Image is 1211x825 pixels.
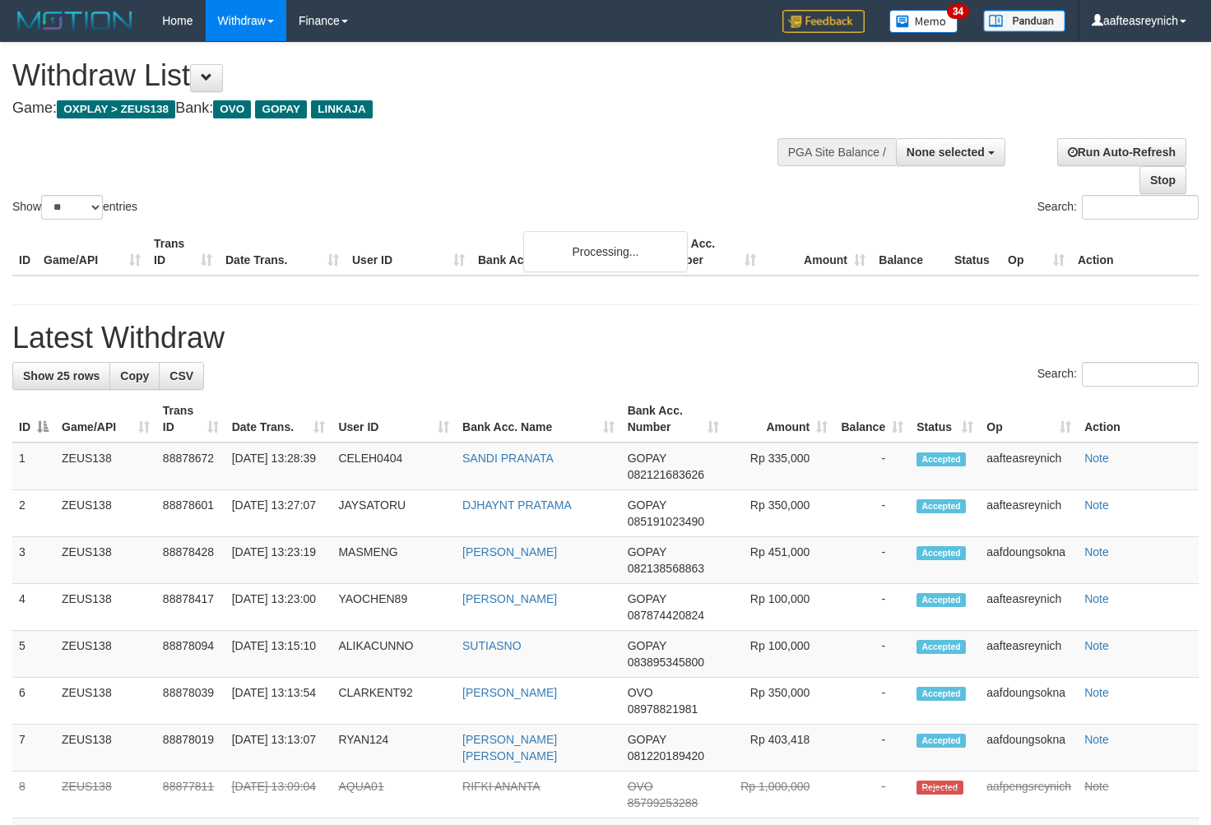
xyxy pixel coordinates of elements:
td: 5 [12,631,55,678]
td: 1 [12,443,55,490]
td: [DATE] 13:23:19 [225,537,332,584]
td: ZEUS138 [55,584,156,631]
td: aafteasreynich [980,490,1078,537]
span: GOPAY [628,498,666,512]
span: Show 25 rows [23,369,100,382]
td: - [834,631,910,678]
span: Accepted [916,452,966,466]
span: LINKAJA [311,100,373,118]
input: Search: [1082,195,1199,220]
a: DJHAYNT PRATAMA [462,498,572,512]
td: ZEUS138 [55,443,156,490]
th: Balance: activate to sort column ascending [834,396,910,443]
td: 6 [12,678,55,725]
td: 88878094 [156,631,225,678]
td: Rp 451,000 [726,537,835,584]
span: Accepted [916,499,966,513]
td: aafdoungsokna [980,725,1078,772]
td: Rp 350,000 [726,678,835,725]
td: [DATE] 13:13:07 [225,725,332,772]
td: CELEH0404 [332,443,456,490]
td: MASMENG [332,537,456,584]
th: Action [1071,229,1199,276]
span: Accepted [916,546,966,560]
span: GOPAY [255,100,307,118]
td: aafteasreynich [980,631,1078,678]
td: aafdoungsokna [980,678,1078,725]
span: OVO [213,100,251,118]
td: 4 [12,584,55,631]
span: Copy [120,369,149,382]
th: ID [12,229,37,276]
td: 8 [12,772,55,818]
img: panduan.png [983,10,1065,32]
span: GOPAY [628,733,666,746]
img: Button%20Memo.svg [889,10,958,33]
th: Amount [763,229,872,276]
td: 88878019 [156,725,225,772]
input: Search: [1082,362,1199,387]
span: GOPAY [628,452,666,465]
td: Rp 350,000 [726,490,835,537]
span: Accepted [916,734,966,748]
td: YAOCHEN89 [332,584,456,631]
span: OVO [628,686,653,699]
th: Trans ID: activate to sort column ascending [156,396,225,443]
td: ZEUS138 [55,490,156,537]
a: Copy [109,362,160,390]
td: [DATE] 13:28:39 [225,443,332,490]
a: RIFKI ANANTA [462,780,541,793]
span: GOPAY [628,545,666,558]
td: ZEUS138 [55,631,156,678]
a: Note [1084,780,1109,793]
td: [DATE] 13:27:07 [225,490,332,537]
span: Copy 082121683626 to clipboard [628,468,704,481]
td: ZEUS138 [55,678,156,725]
td: AQUA01 [332,772,456,818]
span: Copy 083895345800 to clipboard [628,656,704,669]
span: GOPAY [628,592,666,605]
td: Rp 100,000 [726,631,835,678]
td: ZEUS138 [55,725,156,772]
span: None selected [907,146,985,159]
h1: Latest Withdraw [12,322,1199,355]
span: Accepted [916,640,966,654]
td: [DATE] 13:09:04 [225,772,332,818]
td: 3 [12,537,55,584]
td: - [834,490,910,537]
select: Showentries [41,195,103,220]
a: [PERSON_NAME] [PERSON_NAME] [462,733,557,762]
span: Accepted [916,593,966,607]
a: Stop [1139,166,1186,194]
a: [PERSON_NAME] [462,592,557,605]
a: Note [1084,452,1109,465]
td: 88878601 [156,490,225,537]
th: Trans ID [147,229,219,276]
div: Processing... [523,231,688,272]
th: User ID: activate to sort column ascending [332,396,456,443]
label: Search: [1037,362,1199,387]
span: CSV [169,369,193,382]
h4: Game: Bank: [12,100,791,117]
th: Balance [872,229,948,276]
td: [DATE] 13:23:00 [225,584,332,631]
td: [DATE] 13:13:54 [225,678,332,725]
td: 2 [12,490,55,537]
td: RYAN124 [332,725,456,772]
td: 88878417 [156,584,225,631]
th: Bank Acc. Number: activate to sort column ascending [621,396,726,443]
a: Note [1084,592,1109,605]
div: PGA Site Balance / [777,138,896,166]
th: Op [1001,229,1071,276]
span: Rejected [916,781,963,795]
span: OVO [628,780,653,793]
a: Note [1084,545,1109,558]
td: - [834,584,910,631]
td: 88877811 [156,772,225,818]
td: Rp 335,000 [726,443,835,490]
td: - [834,443,910,490]
th: Game/API [37,229,147,276]
th: Status: activate to sort column ascending [910,396,980,443]
a: SANDI PRANATA [462,452,554,465]
button: None selected [896,138,1005,166]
